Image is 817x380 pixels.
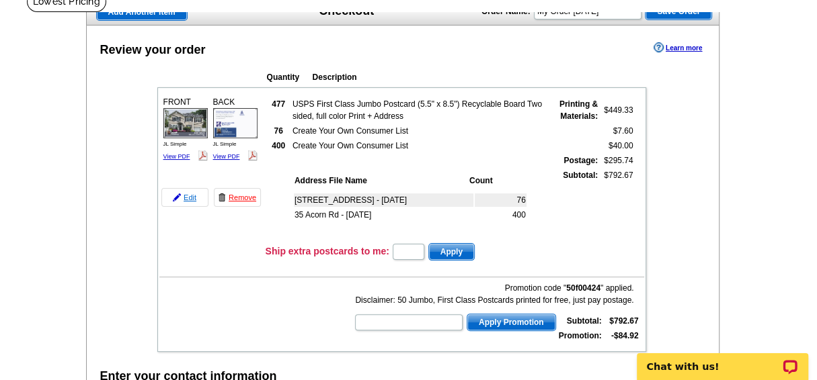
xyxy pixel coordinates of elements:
a: Learn more [654,42,702,53]
td: [STREET_ADDRESS] - [DATE] [294,193,473,207]
img: pencil-icon.gif [173,193,181,201]
div: BACK [211,94,260,164]
a: View PDF [213,153,240,160]
span: JL Simple [213,141,237,147]
img: pdf_logo.png [198,150,208,160]
strong: Subtotal: [567,316,602,326]
strong: 400 [272,141,285,150]
strong: -$84.92 [611,331,639,340]
img: small-thumb.jpg [163,108,208,138]
a: Add Another Item [96,3,188,21]
span: Add Another Item [97,4,187,20]
span: Apply [429,244,474,260]
div: FRONT [161,94,210,164]
iframe: LiveChat chat widget [628,338,817,380]
strong: Promotion: [559,331,602,340]
strong: Subtotal: [563,171,598,180]
div: Promotion code " " applied. Disclaimer: 50 Jumbo, First Class Postcards printed for free, just pa... [354,282,633,306]
th: Description [312,70,558,84]
strong: Printing & Materials: [559,99,598,121]
th: Quantity [266,70,311,84]
b: 50f00424 [566,283,600,293]
h3: Ship extra postcards to me: [266,245,389,257]
button: Apply Promotion [467,314,556,331]
img: pdf_logo.png [247,150,258,160]
td: Create Your Own Consumer List [292,124,545,138]
td: $295.74 [600,154,633,167]
td: 76 [475,193,527,207]
a: View PDF [163,153,190,160]
div: Review your order [100,41,206,59]
td: 400 [475,208,527,222]
span: Apply Promotion [467,314,555,330]
strong: Postage: [563,156,598,165]
a: Remove [214,188,261,207]
td: $792.67 [600,169,633,238]
a: Edit [161,188,208,207]
td: 35 Acorn Rd - [DATE] [294,208,473,222]
td: $449.33 [600,97,633,123]
strong: 76 [274,126,282,136]
strong: $792.67 [609,316,638,326]
td: Create Your Own Consumer List [292,139,545,152]
td: $40.00 [600,139,633,152]
th: Count [469,174,527,187]
button: Apply [428,243,475,260]
td: USPS First Class Jumbo Postcard (5.5" x 8.5") Recyclable Board Two sided, full color Print + Address [292,97,545,123]
img: trashcan-icon.gif [218,193,226,201]
strong: 477 [272,99,285,109]
td: $7.60 [600,124,633,138]
img: small-thumb.jpg [213,108,258,138]
span: JL Simple [163,141,187,147]
th: Address File Name [294,174,467,187]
